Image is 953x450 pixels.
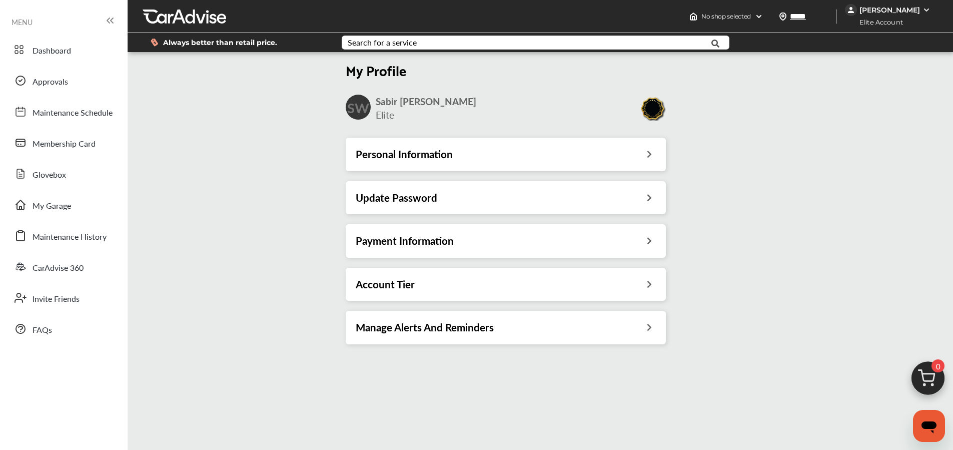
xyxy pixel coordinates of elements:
[356,234,454,247] h3: Payment Information
[356,278,415,291] h3: Account Tier
[931,359,944,372] span: 0
[9,37,118,63] a: Dashboard
[836,9,837,24] img: header-divider.bc55588e.svg
[346,61,666,79] h2: My Profile
[9,316,118,342] a: FAQs
[9,68,118,94] a: Approvals
[9,99,118,125] a: Maintenance Schedule
[356,191,437,204] h3: Update Password
[9,254,118,280] a: CarAdvise 360
[347,99,369,116] h2: SW
[9,130,118,156] a: Membership Card
[9,285,118,311] a: Invite Friends
[33,262,84,275] span: CarAdvise 360
[163,39,277,46] span: Always better than retail price.
[12,18,33,26] span: MENU
[701,13,751,21] span: No shop selected
[33,169,66,182] span: Glovebox
[689,13,697,21] img: header-home-logo.8d720a4f.svg
[913,410,945,442] iframe: Button to launch messaging window
[151,38,158,47] img: dollor_label_vector.a70140d1.svg
[9,223,118,249] a: Maintenance History
[9,192,118,218] a: My Garage
[33,138,96,151] span: Membership Card
[779,13,787,21] img: location_vector.a44bc228.svg
[376,108,394,122] span: Elite
[922,6,930,14] img: WGsFRI8htEPBVLJbROoPRyZpYNWhNONpIPPETTm6eUC0GeLEiAAAAAElFTkSuQmCC
[33,293,80,306] span: Invite Friends
[33,76,68,89] span: Approvals
[640,96,666,121] img: Elitebadge.d198fa44.svg
[904,357,952,405] img: cart_icon.3d0951e8.svg
[846,17,910,28] span: Elite Account
[33,45,71,58] span: Dashboard
[348,39,417,47] div: Search for a service
[356,148,453,161] h3: Personal Information
[755,13,763,21] img: header-down-arrow.9dd2ce7d.svg
[859,6,920,15] div: [PERSON_NAME]
[376,95,476,108] span: Sabir [PERSON_NAME]
[33,107,113,120] span: Maintenance Schedule
[33,200,71,213] span: My Garage
[9,161,118,187] a: Glovebox
[33,231,107,244] span: Maintenance History
[845,4,857,16] img: jVpblrzwTbfkPYzPPzSLxeg0AAAAASUVORK5CYII=
[356,321,494,334] h3: Manage Alerts And Reminders
[33,324,52,337] span: FAQs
